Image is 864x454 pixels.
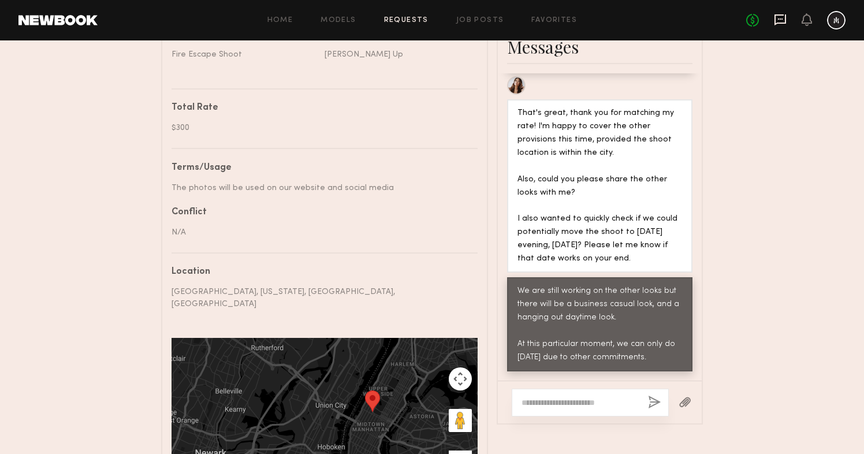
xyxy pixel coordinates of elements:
a: Models [321,17,356,24]
a: Requests [384,17,429,24]
a: Home [267,17,293,24]
div: Conflict [172,208,469,217]
a: Favorites [531,17,577,24]
button: Drag Pegman onto the map to open Street View [449,409,472,432]
div: $300 [172,122,469,134]
div: Location [172,267,469,277]
div: Terms/Usage [172,163,469,173]
div: The photos will be used on our website and social media [172,182,469,194]
div: That's great, thank you for matching my rate! I'm happy to cover the other provisions this time, ... [517,107,682,266]
div: N/A [172,226,469,239]
div: Messages [507,35,692,58]
a: Job Posts [456,17,504,24]
div: Fire Escape Shoot [172,49,316,61]
div: [GEOGRAPHIC_DATA], [US_STATE], [GEOGRAPHIC_DATA], [GEOGRAPHIC_DATA] [172,286,469,310]
button: Map camera controls [449,367,472,390]
div: We are still working on the other looks but there will be a business casual look, and a hanging o... [517,285,682,364]
div: [PERSON_NAME] Up [325,49,469,61]
div: Total Rate [172,103,469,113]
